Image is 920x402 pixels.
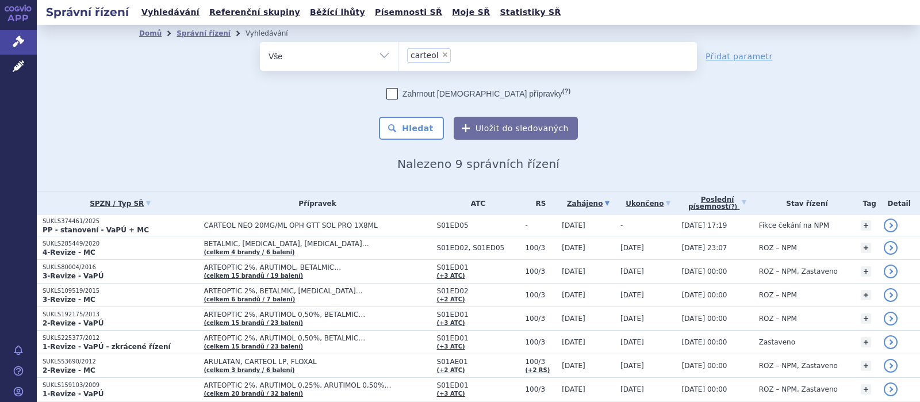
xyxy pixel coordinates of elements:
span: S01ED02, S01ED05 [437,244,520,252]
th: ATC [431,192,520,215]
span: CARTEOL NEO 20MG/ML OPH GTT SOL PRO 1X8ML [204,221,431,229]
span: ROZ – NPM [759,291,797,299]
span: 100/3 [525,267,556,275]
a: Domů [139,29,162,37]
a: Referenční skupiny [206,5,304,20]
span: ROZ – NPM [759,315,797,323]
a: detail [884,382,898,396]
a: + [861,243,871,253]
a: + [861,266,871,277]
a: (celkem 4 brandy / 6 balení) [204,249,295,255]
a: (celkem 3 brandy / 6 balení) [204,367,295,373]
span: [DATE] [562,315,585,323]
a: (+3 ATC) [437,320,465,326]
strong: 1-Revize - VaPÚ [43,390,103,398]
span: S01ED01 [437,334,520,342]
a: + [861,290,871,300]
span: ROZ – NPM, Zastaveno [759,385,838,393]
span: ARTEOPTIC 2%, BETALMIC, [MEDICAL_DATA]… [204,287,431,295]
a: Přidat parametr [706,51,773,62]
a: detail [884,359,898,373]
span: S01ED01 [437,311,520,319]
a: Statistiky SŘ [496,5,564,20]
a: Zahájeno [562,196,615,212]
button: Uložit do sledovaných [454,117,578,140]
span: [DATE] 00:00 [682,362,727,370]
span: [DATE] 17:19 [682,221,727,229]
span: S01ED01 [437,381,520,389]
th: RS [519,192,556,215]
strong: 3-Revize - MC [43,296,95,304]
p: SUKLS285449/2020 [43,240,198,248]
span: S01ED02 [437,287,520,295]
span: [DATE] [620,315,644,323]
span: ROZ – NPM [759,244,797,252]
input: carteol [454,48,461,62]
p: SUKLS225377/2012 [43,334,198,342]
span: S01AE01 [437,358,520,366]
span: - [620,221,623,229]
span: × [442,51,448,58]
span: Fikce čekání na NPM [759,221,829,229]
a: detail [884,312,898,326]
span: [DATE] [620,338,644,346]
span: 100/3 [525,291,556,299]
span: carteol [411,51,439,59]
a: Ukončeno [620,196,676,212]
span: [DATE] [620,244,644,252]
span: ROZ – NPM, Zastaveno [759,362,838,370]
p: SUKLS80004/2016 [43,263,198,271]
a: (celkem 15 brandů / 19 balení) [204,273,304,279]
a: + [861,337,871,347]
span: [DATE] 23:07 [682,244,727,252]
span: 100/3 [525,385,556,393]
a: (+2 ATC) [437,367,465,373]
span: [DATE] [620,267,644,275]
a: Písemnosti SŘ [371,5,446,20]
span: [DATE] [620,291,644,299]
span: ARULATAN, CARTEOL LP, FLOXAL [204,358,431,366]
a: Běžící lhůty [306,5,369,20]
strong: 2-Revize - VaPÚ [43,319,103,327]
a: detail [884,219,898,232]
a: + [861,361,871,371]
a: Poslednípísemnost(?) [682,192,753,215]
span: [DATE] 00:00 [682,385,727,393]
strong: PP - stanovení - VaPÚ + MC [43,226,149,234]
p: SUKLS109519/2015 [43,287,198,295]
span: [DATE] [562,244,585,252]
th: Tag [855,192,878,215]
span: [DATE] [562,385,585,393]
a: detail [884,335,898,349]
p: SUKLS374461/2025 [43,217,198,225]
th: Přípravek [198,192,431,215]
span: Zastaveno [759,338,795,346]
th: Detail [878,192,920,215]
span: ARTEOPTIC 2%, ARUTIMOL 0,25%, ARUTIMOL 0,50%… [204,381,431,389]
strong: 3-Revize - VaPÚ [43,272,103,280]
a: (+3 ATC) [437,343,465,350]
span: S01ED05 [437,221,520,229]
a: + [861,220,871,231]
a: (celkem 15 brandů / 23 balení) [204,320,304,326]
label: Zahrnout [DEMOGRAPHIC_DATA] přípravky [386,88,570,99]
a: (+3 ATC) [437,390,465,397]
h2: Správní řízení [37,4,138,20]
span: [DATE] [562,291,585,299]
a: (celkem 20 brandů / 32 balení) [204,390,304,397]
a: detail [884,241,898,255]
span: ARTEOPTIC 2%, ARUTIMOL 0,50%, BETALMIC… [204,334,431,342]
span: ARTEOPTIC 2%, ARUTIMOL 0,50%, BETALMIC… [204,311,431,319]
strong: 1-Revize - VaPÚ - zkrácené řízení [43,343,171,351]
a: Moje SŘ [448,5,493,20]
abbr: (?) [729,204,737,210]
span: [DATE] 00:00 [682,267,727,275]
li: Vyhledávání [246,25,303,42]
span: S01ED01 [437,263,520,271]
span: - [525,221,556,229]
p: SUKLS192175/2013 [43,311,198,319]
a: (+2 RS) [525,367,550,373]
span: 100/3 [525,244,556,252]
strong: 4-Revize - MC [43,248,95,256]
a: Správní řízení [177,29,231,37]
